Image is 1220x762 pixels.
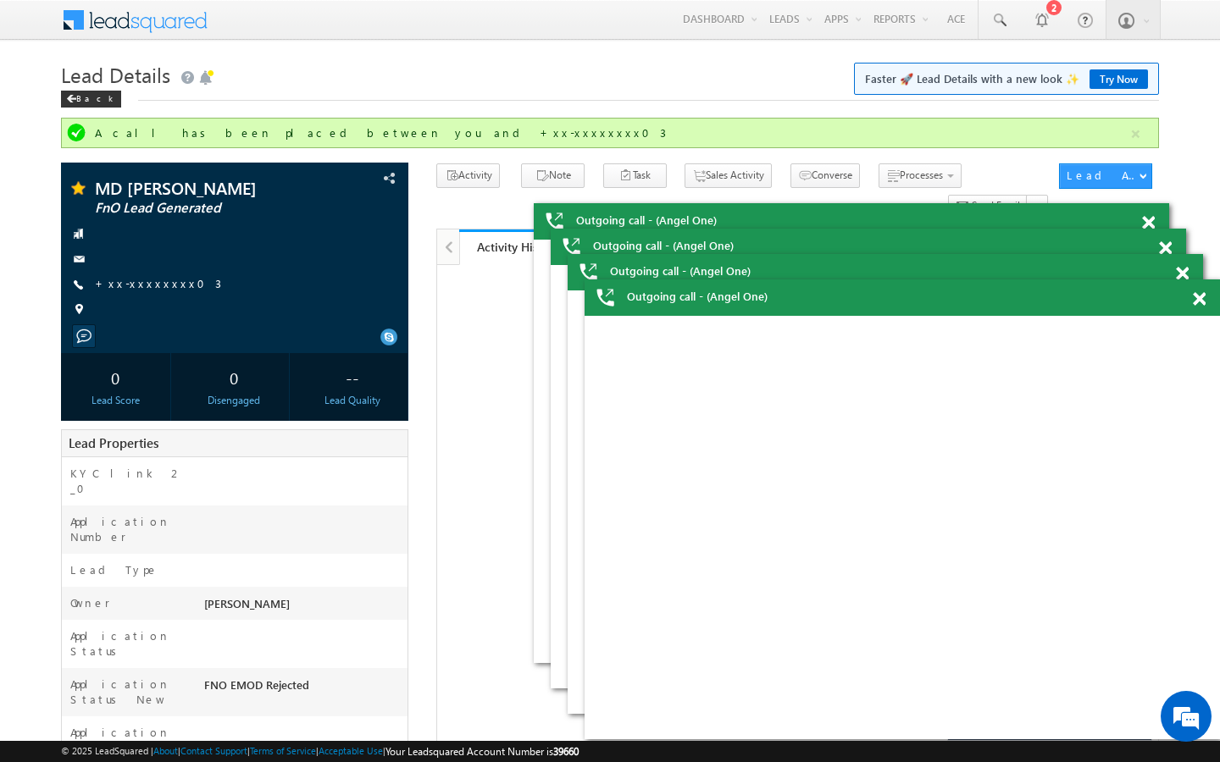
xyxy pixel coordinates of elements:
[436,163,500,188] button: Activity
[180,745,247,756] a: Contact Support
[95,125,1128,141] div: A call has been placed between you and +xx-xxxxxxxx03
[153,745,178,756] a: About
[184,362,285,393] div: 0
[70,676,187,707] label: Application Status New
[61,90,130,104] a: Back
[70,562,158,577] label: Lead Type
[472,239,565,255] div: Activity History
[553,745,579,758] span: 39660
[790,163,860,188] button: Converse
[319,745,383,756] a: Acceptable Use
[70,514,187,544] label: Application Number
[1090,69,1148,89] a: Try Now
[95,276,221,290] a: +xx-xxxxxxxx03
[593,238,734,253] span: Outgoing call - (Angel One)
[70,466,187,496] label: KYC link 2_0
[302,362,403,393] div: --
[610,263,751,279] span: Outgoing call - (Angel One)
[61,91,121,108] div: Back
[70,595,110,610] label: Owner
[95,179,309,196] span: MD [PERSON_NAME]
[627,289,768,304] span: Outgoing call - (Angel One)
[250,745,316,756] a: Terms of Service
[459,229,578,265] a: Activity History
[879,163,962,188] button: Processes
[685,163,772,188] button: Sales Activity
[302,393,403,408] div: Lead Quality
[948,195,1028,219] button: Send Email
[603,163,667,188] button: Task
[972,198,1020,213] span: Send Email
[521,163,585,188] button: Note
[69,434,158,451] span: Lead Properties
[1067,168,1139,183] div: Lead Actions
[95,200,309,217] span: FnO Lead Generated
[200,676,408,700] div: FNO EMOD Rejected
[1059,163,1152,189] button: Lead Actions
[900,168,943,181] span: Processes
[65,362,166,393] div: 0
[385,745,579,758] span: Your Leadsquared Account Number is
[204,596,290,610] span: [PERSON_NAME]
[865,70,1148,87] span: Faster 🚀 Lead Details with a new look ✨
[61,743,579,759] span: © 2025 LeadSquared | | | | |
[70,628,187,659] label: Application Status
[65,393,166,408] div: Lead Score
[61,61,170,88] span: Lead Details
[576,213,717,228] span: Outgoing call - (Angel One)
[184,393,285,408] div: Disengaged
